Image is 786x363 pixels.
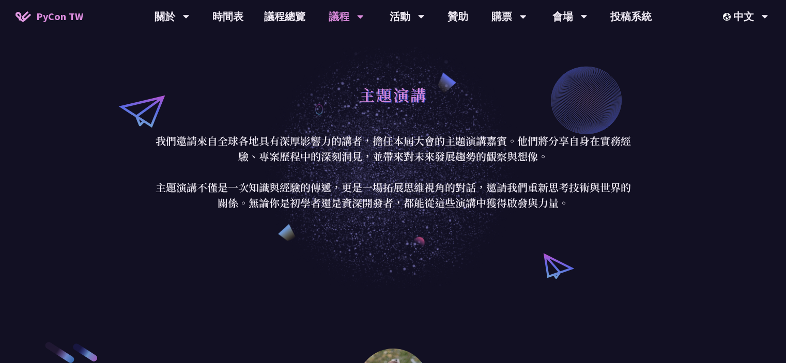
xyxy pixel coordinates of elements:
[16,11,31,22] img: Home icon of PyCon TW 2025
[723,13,733,21] img: Locale Icon
[36,9,83,24] span: PyCon TW
[5,4,94,29] a: PyCon TW
[359,79,427,110] h1: 主題演講
[153,133,634,211] p: 我們邀請來自全球各地具有深厚影響力的講者，擔任本屆大會的主題演講嘉賓。他們將分享自身在實務經驗、專案歷程中的深刻洞見，並帶來對未來發展趨勢的觀察與想像。 主題演講不僅是一次知識與經驗的傳遞，更是...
